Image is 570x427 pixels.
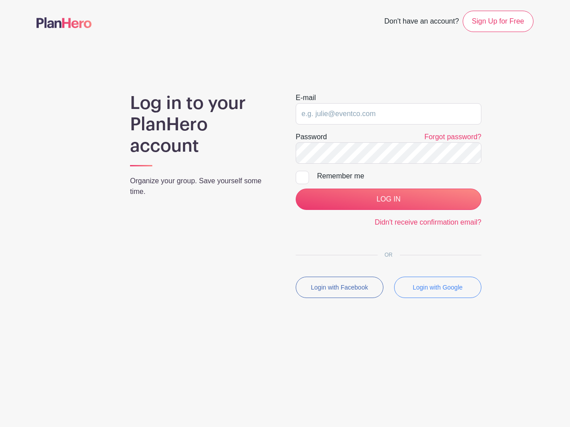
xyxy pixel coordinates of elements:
label: Password [296,132,327,142]
small: Login with Facebook [311,284,368,291]
input: e.g. julie@eventco.com [296,103,481,125]
a: Forgot password? [424,133,481,141]
label: E-mail [296,93,316,103]
span: Don't have an account? [384,12,459,32]
img: logo-507f7623f17ff9eddc593b1ce0a138ce2505c220e1c5a4e2b4648c50719b7d32.svg [37,17,92,28]
div: Remember me [317,171,481,181]
small: Login with Google [413,284,463,291]
button: Login with Google [394,277,482,298]
a: Sign Up for Free [463,11,533,32]
h1: Log in to your PlanHero account [130,93,274,157]
input: LOG IN [296,189,481,210]
span: OR [378,252,400,258]
a: Didn't receive confirmation email? [375,218,481,226]
button: Login with Facebook [296,277,383,298]
p: Organize your group. Save yourself some time. [130,176,274,197]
